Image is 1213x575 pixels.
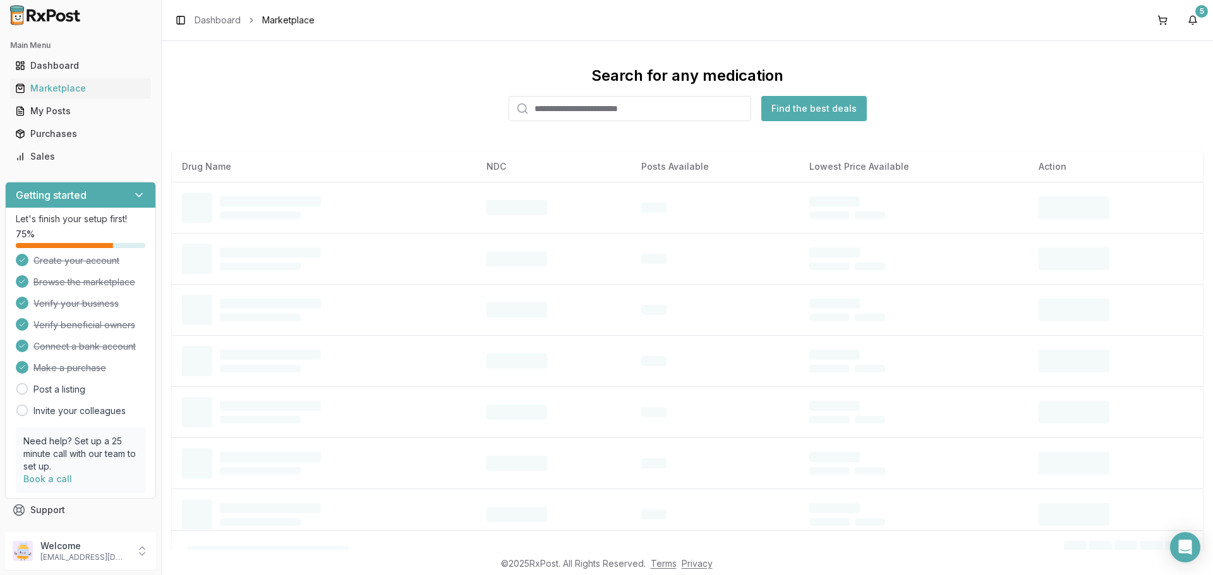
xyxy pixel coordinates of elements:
[1195,5,1208,18] div: 5
[262,14,315,27] span: Marketplace
[10,77,151,100] a: Marketplace
[631,151,799,182] th: Posts Available
[30,526,73,539] span: Feedback
[5,521,156,544] button: Feedback
[23,473,72,484] a: Book a call
[195,14,241,27] a: Dashboard
[10,122,151,145] a: Purchases
[1029,151,1203,182] th: Action
[33,405,126,417] a: Invite your colleagues
[16,213,145,225] p: Let's finish your setup first!
[10,40,151,50] h2: Main Menu
[5,124,156,144] button: Purchases
[33,254,119,267] span: Create your account
[33,362,106,374] span: Make a purchase
[23,435,138,473] p: Need help? Set up a 25 minute call with our team to set up.
[10,54,151,77] a: Dashboard
[10,100,151,122] a: My Posts
[799,151,1029,182] th: Lowest Price Available
[15,82,146,95] div: Marketplace
[5,56,156,76] button: Dashboard
[5,5,86,25] img: RxPost Logo
[10,145,151,168] a: Sales
[33,319,135,331] span: Verify beneficial owners
[40,540,128,552] p: Welcome
[476,151,631,182] th: NDC
[651,558,677,569] a: Terms
[15,127,146,140] div: Purchases
[15,150,146,163] div: Sales
[33,276,135,288] span: Browse the marketplace
[682,558,713,569] a: Privacy
[33,340,136,353] span: Connect a bank account
[16,228,35,240] span: 75 %
[33,383,85,396] a: Post a listing
[5,101,156,121] button: My Posts
[40,552,128,562] p: [EMAIL_ADDRESS][DOMAIN_NAME]
[15,105,146,117] div: My Posts
[761,96,867,121] button: Find the best deals
[1170,532,1200,562] div: Open Intercom Messenger
[1183,10,1203,30] button: 5
[195,14,315,27] nav: breadcrumb
[16,187,87,203] h3: Getting started
[5,499,156,521] button: Support
[13,541,33,561] img: User avatar
[172,151,476,182] th: Drug Name
[15,59,146,72] div: Dashboard
[591,66,783,86] div: Search for any medication
[5,78,156,98] button: Marketplace
[33,297,119,310] span: Verify your business
[5,146,156,167] button: Sales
